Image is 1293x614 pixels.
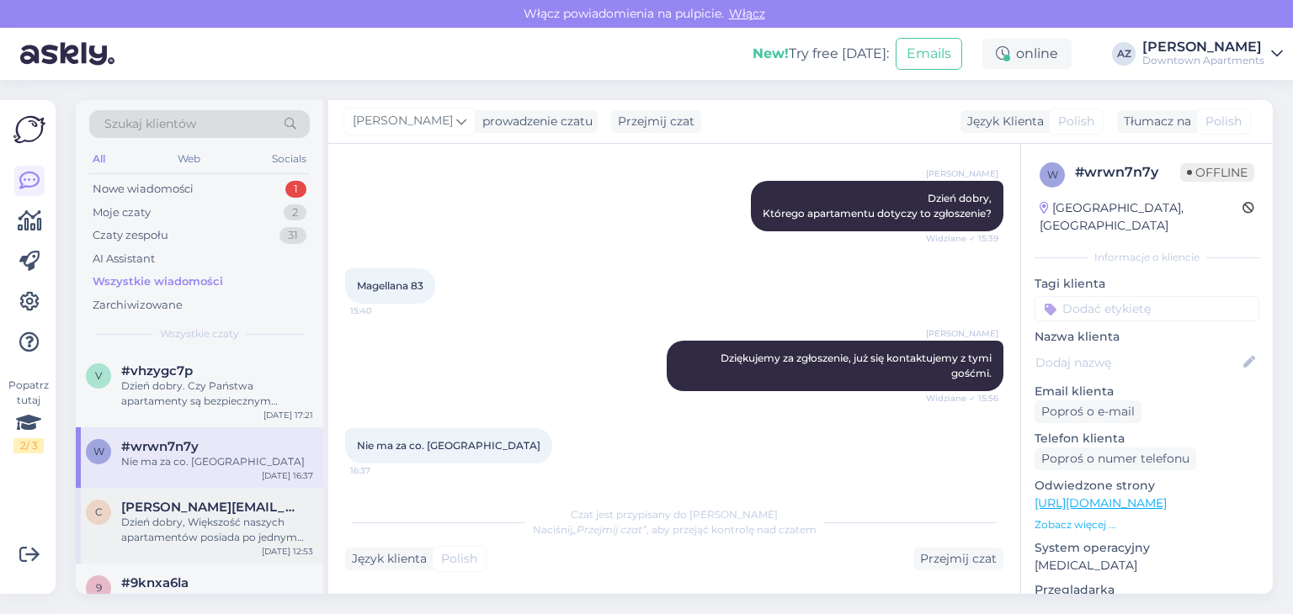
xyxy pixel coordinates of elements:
[1035,430,1259,447] p: Telefon klienta
[1035,557,1259,574] p: [MEDICAL_DATA]
[1035,250,1259,265] div: Informacje o kliencie
[926,327,998,340] span: [PERSON_NAME]
[1047,168,1058,181] span: w
[121,515,313,545] div: Dzień dobry, Większość naszych apartamentów posiada po jednym przypisanym miejscu parkingowym - n...
[93,204,151,221] div: Moje czaty
[926,232,998,245] span: Widziane ✓ 15:39
[89,148,109,170] div: All
[1142,54,1264,67] div: Downtown Apartments
[95,505,103,518] span: c
[1035,581,1259,599] p: Przeglądarka
[357,439,540,452] span: Nie ma za co. [GEOGRAPHIC_DATA]
[160,326,239,341] span: Wszystkie czaty
[1035,296,1259,321] input: Dodać etykietę
[357,279,423,292] span: Magellana 83
[533,523,817,536] span: Naciśnij , aby przejąć kontrolę nad czatem
[121,575,189,590] span: #9knxa6la
[121,454,313,469] div: Nie ma za co. [GEOGRAPHIC_DATA]
[121,590,313,606] div: [EMAIL_ADDRESS][DOMAIN_NAME]
[121,500,296,515] span: ciarkowska.magdalena@gmail.com
[350,464,413,477] span: 16:37
[93,297,183,314] div: Zarchiwizowane
[93,227,168,244] div: Czaty zespołu
[1035,539,1259,557] p: System operacyjny
[284,204,306,221] div: 2
[13,114,45,146] img: Askly Logo
[926,167,998,180] span: [PERSON_NAME]
[13,378,44,453] div: Popatrz tutaj
[1142,40,1283,67] a: [PERSON_NAME]Downtown Apartments
[1035,495,1167,511] a: [URL][DOMAIN_NAME]
[13,438,44,453] div: 2 / 3
[611,110,701,133] div: Przejmij czat
[1040,199,1242,235] div: [GEOGRAPHIC_DATA], [GEOGRAPHIC_DATA]
[753,44,889,64] div: Try free [DATE]:
[1058,113,1094,130] span: Polish
[285,181,306,198] div: 1
[1180,163,1254,182] span: Offline
[1035,517,1259,532] p: Zobacz więcej ...
[1035,353,1240,372] input: Dodaj nazwę
[262,545,313,558] div: [DATE] 12:53
[1035,447,1196,470] div: Poproś o numer telefonu
[121,378,313,409] div: Dzień dobry. Czy Państwa apartamenty są bezpiecznym miejscem na pobyt z rodziną? Z dziećmi? Pytam...
[571,508,778,521] span: Czat jest przypisany do [PERSON_NAME]
[1117,113,1191,130] div: Tłumacz na
[1035,477,1259,495] p: Odwiedzone strony
[572,523,646,536] i: „Przejmij czat”
[1035,328,1259,346] p: Nazwa klienta
[913,548,1003,570] div: Przejmij czat
[960,113,1044,130] div: Język Klienta
[1112,42,1136,66] div: AZ
[93,181,194,198] div: Nowe wiadomości
[724,6,770,21] span: Włącz
[721,352,994,379] span: Dziękujemy za zgłoszenie, już się kontaktujemy z tymi gośćmi.
[93,273,223,290] div: Wszystkie wiadomości
[95,369,102,382] span: v
[1035,383,1259,400] p: Email klienta
[926,392,998,405] span: Widziane ✓ 15:56
[121,439,199,454] span: #wrwn7n7y
[476,113,593,130] div: prowadzenie czatu
[1142,40,1264,54] div: [PERSON_NAME]
[121,363,193,378] span: #vhzygc7p
[1205,113,1242,130] span: Polish
[896,38,962,70] button: Emails
[174,148,204,170] div: Web
[345,550,427,568] div: Język klienta
[263,409,313,421] div: [DATE] 17:21
[353,112,453,130] span: [PERSON_NAME]
[982,39,1072,69] div: online
[441,550,477,568] span: Polish
[753,45,789,61] b: New!
[350,304,413,317] span: 15:40
[1075,162,1180,183] div: # wrwn7n7y
[279,227,306,244] div: 31
[262,469,313,482] div: [DATE] 16:37
[104,115,196,133] span: Szukaj klientów
[1035,400,1141,423] div: Poproś o e-mail
[93,251,155,267] div: AI Assistant
[1035,275,1259,293] p: Tagi klienta
[269,148,310,170] div: Socials
[96,581,102,594] span: 9
[93,445,104,458] span: w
